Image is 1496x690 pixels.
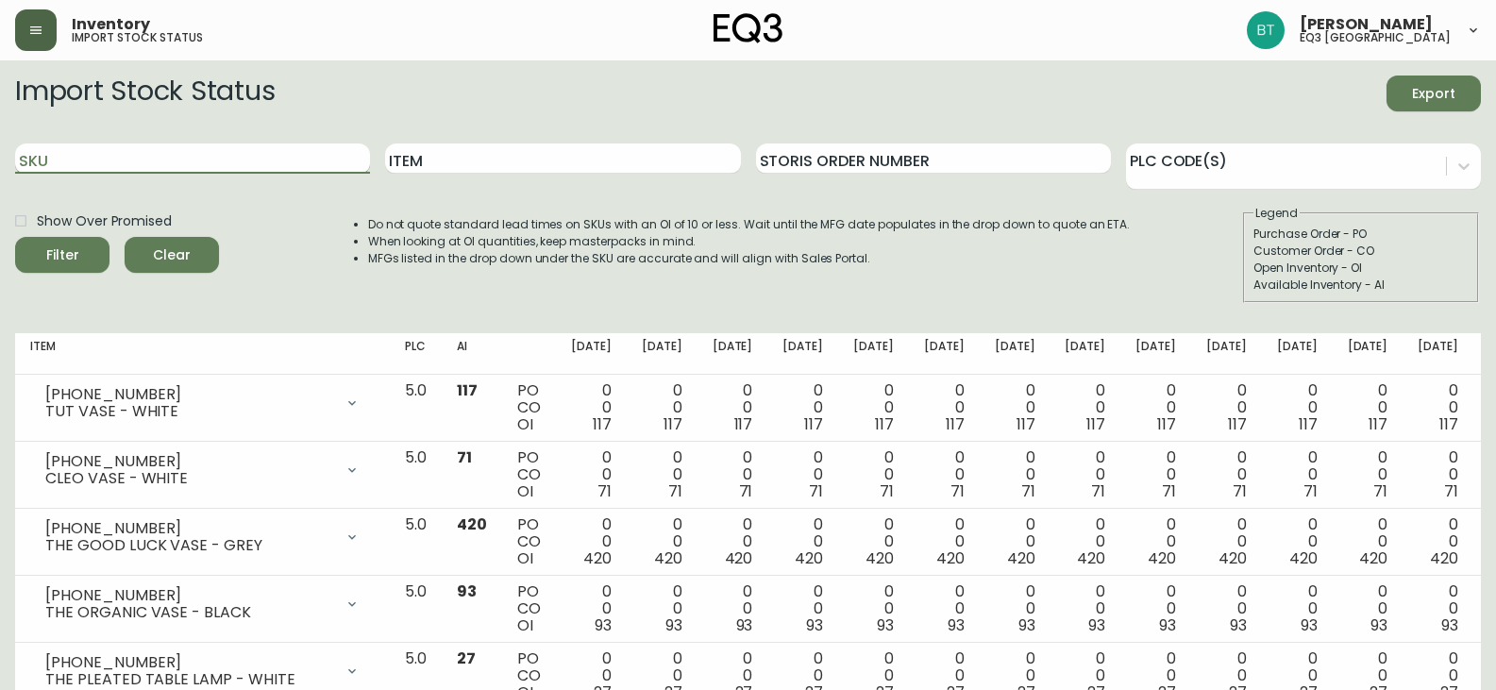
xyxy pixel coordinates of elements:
[1247,11,1285,49] img: e958fd014cdad505c98c8d90babe8449
[665,614,682,636] span: 93
[1303,480,1318,502] span: 71
[1206,382,1247,433] div: 0 0
[390,375,442,442] td: 5.0
[1348,449,1388,500] div: 0 0
[804,413,823,435] span: 117
[368,250,1131,267] li: MFGs listed in the drop down under the SKU are accurate and will align with Sales Portal.
[45,604,333,621] div: THE ORGANIC VASE - BLACK
[1162,480,1176,502] span: 71
[1441,614,1458,636] span: 93
[1091,480,1105,502] span: 71
[517,480,533,502] span: OI
[795,547,823,569] span: 420
[806,614,823,636] span: 93
[45,671,333,688] div: THE PLEATED TABLE LAMP - WHITE
[1018,614,1035,636] span: 93
[725,547,753,569] span: 420
[924,516,965,567] div: 0 0
[1418,516,1458,567] div: 0 0
[1430,547,1458,569] span: 420
[995,516,1035,567] div: 0 0
[15,76,275,111] h2: Import Stock Status
[1135,583,1176,634] div: 0 0
[1050,333,1120,375] th: [DATE]
[30,583,375,625] div: [PHONE_NUMBER]THE ORGANIC VASE - BLACK
[45,453,333,470] div: [PHONE_NUMBER]
[1439,413,1458,435] span: 117
[642,449,682,500] div: 0 0
[1277,449,1318,500] div: 0 0
[45,470,333,487] div: CLEO VASE - WHITE
[1369,413,1387,435] span: 117
[877,614,894,636] span: 93
[1402,82,1466,106] span: Export
[1077,547,1105,569] span: 420
[1373,480,1387,502] span: 71
[45,386,333,403] div: [PHONE_NUMBER]
[924,583,965,634] div: 0 0
[1253,205,1300,222] legend: Legend
[45,403,333,420] div: TUT VASE - WHITE
[1370,614,1387,636] span: 93
[1253,260,1469,277] div: Open Inventory - OI
[45,587,333,604] div: [PHONE_NUMBER]
[1262,333,1333,375] th: [DATE]
[1418,449,1458,500] div: 0 0
[1065,449,1105,500] div: 0 0
[125,237,219,273] button: Clear
[1206,516,1247,567] div: 0 0
[875,413,894,435] span: 117
[37,211,172,231] span: Show Over Promised
[664,413,682,435] span: 117
[1444,480,1458,502] span: 71
[713,449,753,500] div: 0 0
[1148,547,1176,569] span: 420
[1277,382,1318,433] div: 0 0
[390,509,442,576] td: 5.0
[924,382,965,433] div: 0 0
[736,614,753,636] span: 93
[698,333,768,375] th: [DATE]
[1253,226,1469,243] div: Purchase Order - PO
[782,382,823,433] div: 0 0
[571,382,612,433] div: 0 0
[45,537,333,554] div: THE GOOD LUCK VASE - GREY
[72,32,203,43] h5: import stock status
[853,382,894,433] div: 0 0
[782,516,823,567] div: 0 0
[1157,413,1176,435] span: 117
[1348,382,1388,433] div: 0 0
[517,547,533,569] span: OI
[714,13,783,43] img: logo
[1300,17,1433,32] span: [PERSON_NAME]
[1300,32,1451,43] h5: eq3 [GEOGRAPHIC_DATA]
[1230,614,1247,636] span: 93
[1403,333,1473,375] th: [DATE]
[1120,333,1191,375] th: [DATE]
[457,648,476,669] span: 27
[654,547,682,569] span: 420
[390,333,442,375] th: PLC
[556,333,627,375] th: [DATE]
[668,480,682,502] span: 71
[593,413,612,435] span: 117
[734,413,753,435] span: 117
[457,446,472,468] span: 71
[782,449,823,500] div: 0 0
[1206,583,1247,634] div: 0 0
[1348,516,1388,567] div: 0 0
[1088,614,1105,636] span: 93
[390,442,442,509] td: 5.0
[1301,614,1318,636] span: 93
[1065,382,1105,433] div: 0 0
[782,583,823,634] div: 0 0
[1135,516,1176,567] div: 0 0
[627,333,698,375] th: [DATE]
[739,480,753,502] span: 71
[595,614,612,636] span: 93
[571,583,612,634] div: 0 0
[597,480,612,502] span: 71
[1135,449,1176,500] div: 0 0
[1277,516,1318,567] div: 0 0
[1065,516,1105,567] div: 0 0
